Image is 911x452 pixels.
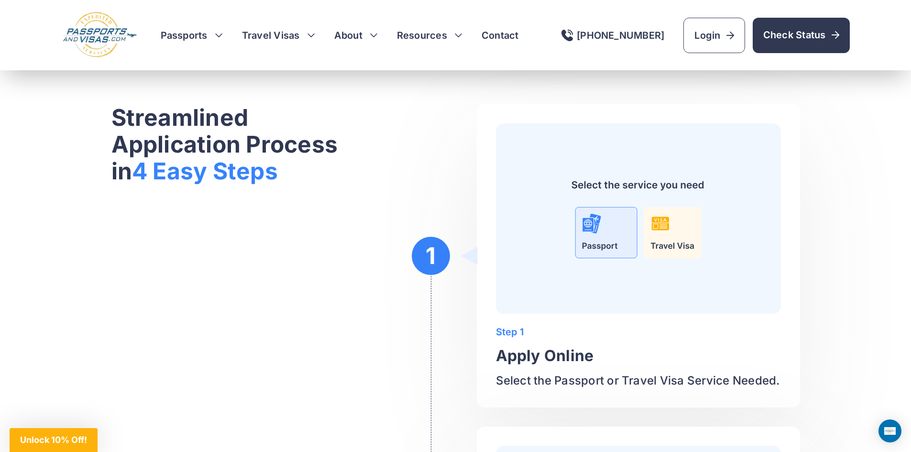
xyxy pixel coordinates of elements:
[20,435,87,445] span: Unlock 10% Off!
[412,237,450,275] h2: 1
[62,11,138,59] img: Logo
[694,29,734,42] span: Login
[496,325,781,339] h5: Step 1
[334,29,362,42] a: About
[763,28,839,42] span: Check Status
[561,30,664,41] a: [PHONE_NUMBER]
[753,18,850,53] a: Check Status
[397,29,462,42] h3: Resources
[496,346,781,365] h3: Apply Online
[496,373,781,388] p: Select the Passport or Travel Visa Service Needed.
[161,29,223,42] h3: Passports
[482,29,519,42] a: Contact
[111,104,338,185] h2: Streamlined Application Process in
[878,419,901,442] div: Open Intercom Messenger
[683,18,745,53] a: Login
[10,428,98,452] div: Unlock 10% Off!
[132,157,278,185] span: 4 Easy Steps
[242,29,315,42] h3: Travel Visas
[515,143,762,295] img: Apply Online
